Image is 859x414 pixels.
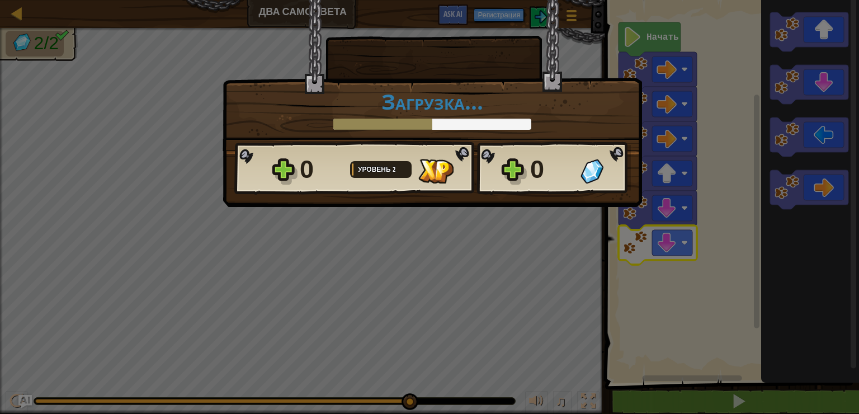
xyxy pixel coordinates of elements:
div: 0 [530,152,574,187]
h1: Загрузка... [234,90,630,113]
img: Самоцветов получено [580,159,603,184]
img: Опыта получено [418,159,454,184]
span: Уровень [358,164,393,174]
div: 0 [300,152,343,187]
span: 2 [393,164,396,174]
